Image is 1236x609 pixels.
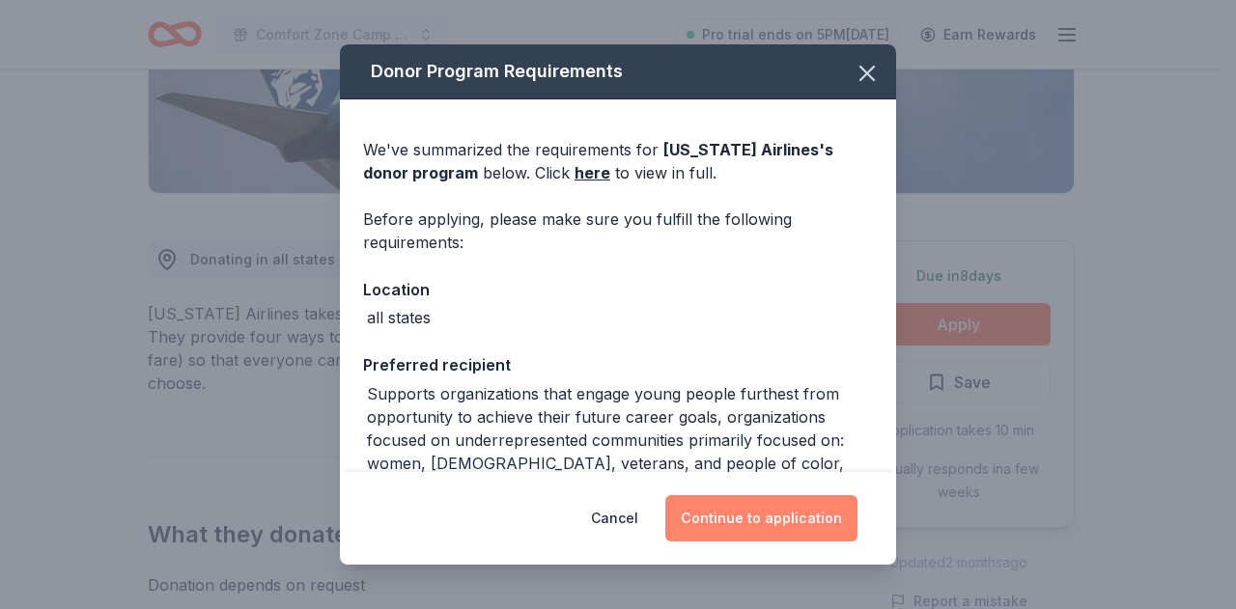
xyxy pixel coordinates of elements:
a: here [575,161,610,184]
div: Location [363,277,873,302]
div: Supports organizations that engage young people furthest from opportunity to achieve their future... [367,382,873,544]
button: Cancel [591,495,638,541]
div: We've summarized the requirements for below. Click to view in full. [363,138,873,184]
div: Preferred recipient [363,352,873,377]
div: Donor Program Requirements [340,44,896,99]
button: Continue to application [665,495,857,541]
div: all states [367,306,431,329]
div: Before applying, please make sure you fulfill the following requirements: [363,208,873,254]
